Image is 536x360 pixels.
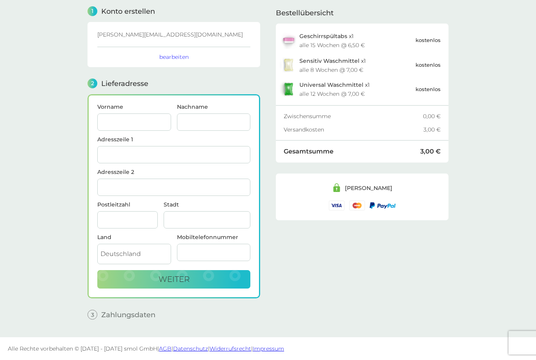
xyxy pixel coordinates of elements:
p: kostenlos [416,36,441,44]
span: Sensitiv Waschmittel [299,57,359,64]
span: Universal Waschmittel [299,81,363,88]
span: Geschirrspültabs [299,33,347,40]
p: kostenlos [416,61,441,69]
button: weiter [97,270,250,289]
img: /assets/icons/cards/visa.svg [329,201,345,210]
a: Widerrufsrecht [210,345,251,352]
p: x 1 [299,58,366,64]
div: Zwischensumme [284,113,423,119]
div: alle 15 Wochen @ 6,50 € [299,42,365,48]
span: [PERSON_NAME][EMAIL_ADDRESS][DOMAIN_NAME] [97,31,243,38]
span: weiter [159,274,190,284]
label: Vorname [97,104,171,110]
label: Adresszeile 2 [97,169,250,175]
span: 2 [88,79,97,88]
label: Mobiltelefonnummer [177,234,251,240]
span: Lieferadresse [101,80,148,87]
div: Versandkosten [284,127,423,132]
span: 1 [88,6,97,16]
span: Bestellübersicht [276,9,334,16]
img: /assets/icons/paypal-logo-small.webp [370,202,396,209]
span: Zahlungsdaten [101,311,155,318]
div: 3,00 € [420,148,441,155]
span: Konto erstellen [101,8,155,15]
span: 3 [88,310,97,320]
button: bearbeiten [159,53,189,60]
p: kostenlos [416,85,441,93]
label: Stadt [164,202,250,207]
a: AGB [159,345,171,352]
div: 0,00 € [423,113,441,119]
div: Land [97,234,171,240]
label: Adresszeile 1 [97,137,250,142]
div: 3,00 € [423,127,441,132]
p: x 1 [299,82,370,88]
label: Nachname [177,104,251,110]
div: [PERSON_NAME] [345,185,392,191]
img: /assets/icons/cards/mastercard.svg [349,201,365,210]
div: alle 8 Wochen @ 7,00 € [299,67,363,73]
a: Datenschutz [173,345,208,352]
label: Postleitzahl [97,202,158,207]
p: x 1 [299,33,354,39]
a: Impressum [253,345,284,352]
div: Gesamtsumme [284,148,420,155]
div: alle 12 Wochen @ 7,00 € [299,91,365,97]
